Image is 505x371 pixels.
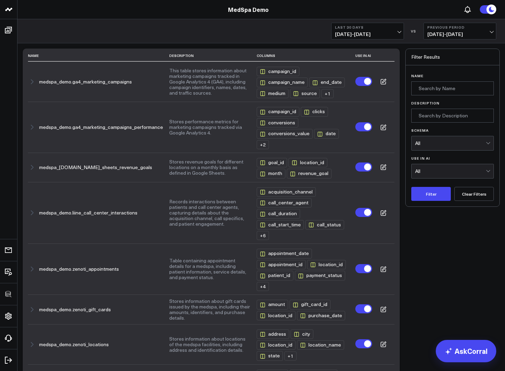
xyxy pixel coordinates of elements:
[257,139,270,149] button: +2
[257,259,307,269] button: appointment_id
[257,186,317,197] button: acquisition_channel
[407,29,420,33] div: VS
[314,128,340,138] button: date
[39,79,132,85] button: medspa_demo.ga4_marketing_campaigns
[257,106,301,116] button: campaign_id
[295,271,345,280] div: payment_status
[289,158,327,167] div: location_id
[257,129,313,138] div: conversions_value
[290,298,332,309] button: gift_card_id
[411,187,451,201] button: Filter
[257,128,314,138] button: conversions_value
[355,304,372,313] label: Turn off Use in AI
[257,67,299,76] div: campaign_id
[257,76,309,87] button: campaign_name
[335,31,400,37] span: [DATE] - [DATE]
[257,158,287,167] div: goal_id
[335,25,400,29] b: Last 30 Days
[355,77,372,86] label: Turn off Use in AI
[257,107,299,116] div: campaign_id
[257,231,269,240] div: + 6
[307,259,347,269] button: location_id
[257,249,312,258] div: appointment_date
[289,157,329,167] button: location_id
[257,260,306,269] div: appointment_id
[39,210,137,216] button: medspa_demo.liine_call_center_interactions
[257,209,300,218] div: call_duration
[355,122,372,131] label: Turn off Use in AI
[257,329,289,339] div: address
[257,247,313,258] button: appointment_date
[257,328,291,339] button: address
[427,31,492,37] span: [DATE] - [DATE]
[257,140,269,149] div: + 2
[411,109,494,123] input: Search by Description
[411,101,494,105] label: Description
[169,159,250,176] button: Stores revenue goals for different locations on a monthly basis as defined in Google Sheets.
[257,340,296,350] div: location_id
[257,187,316,197] div: acquisition_channel
[297,340,344,350] div: location_name
[284,351,297,361] div: + 1
[257,300,288,309] div: amount
[411,156,494,160] label: Use in AI
[355,264,372,273] label: Turn off Use in AI
[257,298,290,309] button: amount
[169,50,257,61] th: Description
[305,220,344,230] div: call_status
[424,23,496,39] button: Previous Period[DATE]-[DATE]
[39,307,111,312] button: medspa_demo.zenoti_gift_cards
[257,220,304,230] div: call_start_time
[297,339,346,350] button: location_name
[411,81,494,95] input: Search by Name
[257,198,312,208] div: call_center_agent
[411,74,494,78] label: Name
[436,340,496,362] a: AskCorral
[291,329,313,339] div: city
[411,128,494,132] label: Schema
[257,281,270,291] button: +4
[39,124,163,130] button: medspa_demo.ga4_marketing_campaigns_performance
[257,311,296,320] div: location_id
[257,167,287,178] button: month
[314,129,339,138] div: date
[297,311,345,320] div: purchase_date
[415,140,486,146] div: All
[290,87,321,98] button: source
[257,269,295,280] button: patient_id
[321,89,334,98] div: + 1
[169,68,250,96] button: This table stores information about marketing campaigns tracked in Google Analytics 4 (GA4), incl...
[355,50,372,61] th: Use in AI
[257,351,283,361] div: state
[305,219,346,230] button: call_status
[257,350,284,361] button: state
[39,165,152,170] button: medspa_[DOMAIN_NAME]_sheets_revenue_goals
[355,162,372,172] label: Turn off Use in AI
[257,87,290,98] button: medium
[291,328,315,339] button: city
[257,230,270,240] button: +6
[406,49,499,65] div: Filter Results
[307,260,346,269] div: location_id
[257,50,355,61] th: Columns
[309,76,346,87] button: end_date
[228,6,269,13] a: MedSpa Demo
[169,119,250,136] button: Stores performance metrics for marketing campaigns tracked via Google Analytics 4.
[427,25,492,29] b: Previous Period
[297,310,347,320] button: purchase_date
[257,78,308,87] div: campaign_name
[309,78,345,87] div: end_date
[301,107,328,116] div: clicks
[257,219,305,230] button: call_start_time
[287,167,333,178] button: revenue_goal
[257,310,297,320] button: location_id
[290,300,330,309] div: gift_card_id
[257,282,269,291] div: + 4
[257,271,293,280] div: patient_id
[355,208,372,217] label: Turn off Use in AI
[28,50,169,61] th: Name
[290,89,320,98] div: source
[257,65,301,76] button: campaign_id
[257,169,285,178] div: month
[257,157,289,167] button: goal_id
